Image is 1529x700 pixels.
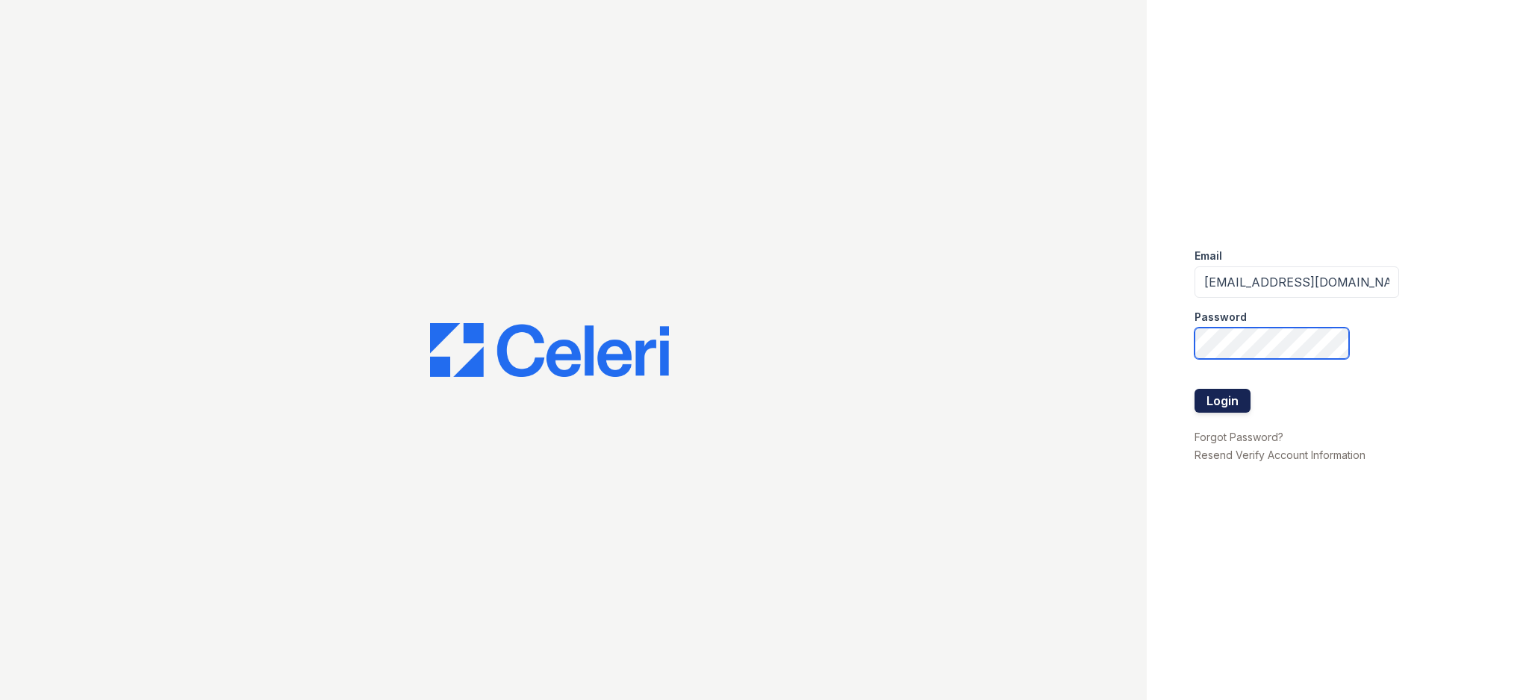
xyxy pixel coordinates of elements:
label: Password [1195,310,1247,325]
a: Forgot Password? [1195,431,1283,443]
a: Resend Verify Account Information [1195,449,1365,461]
img: CE_Logo_Blue-a8612792a0a2168367f1c8372b55b34899dd931a85d93a1a3d3e32e68fde9ad4.png [430,323,669,377]
button: Login [1195,389,1251,413]
label: Email [1195,249,1222,263]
